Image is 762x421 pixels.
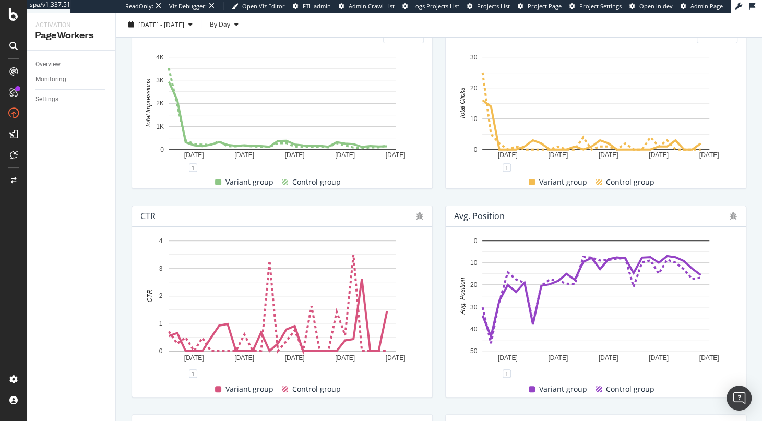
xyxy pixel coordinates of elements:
[470,115,478,122] text: 10
[470,325,478,332] text: 40
[234,151,254,158] text: [DATE]
[159,320,163,327] text: 1
[470,347,478,354] text: 50
[729,212,737,220] div: bug
[639,2,673,10] span: Open in dev
[649,354,669,362] text: [DATE]
[35,74,66,85] div: Monitoring
[156,77,164,84] text: 3K
[225,383,273,395] span: Variant group
[206,17,243,33] button: By Day
[649,151,669,158] text: [DATE]
[470,53,478,61] text: 30
[454,211,505,221] div: Avg. position
[124,17,197,33] button: [DATE] - [DATE]
[160,146,164,153] text: 0
[146,289,153,302] text: CTR
[35,94,108,105] a: Settings
[159,292,163,299] text: 2
[474,146,478,153] text: 0
[156,53,164,61] text: 4K
[402,2,459,10] a: Logs Projects List
[184,354,204,362] text: [DATE]
[467,2,510,10] a: Projects List
[681,2,723,10] a: Admin Page
[579,2,622,10] span: Project Settings
[156,100,164,107] text: 2K
[159,347,163,354] text: 0
[470,84,478,91] text: 20
[470,259,478,266] text: 10
[349,2,395,10] span: Admin Crawl List
[548,151,568,158] text: [DATE]
[35,74,108,85] a: Monitoring
[159,264,163,272] text: 3
[159,237,163,244] text: 4
[140,235,424,374] svg: A chart.
[285,151,305,158] text: [DATE]
[412,2,459,10] span: Logs Projects List
[498,354,518,362] text: [DATE]
[285,354,305,362] text: [DATE]
[459,277,466,314] text: Avg. Position
[454,235,738,374] svg: A chart.
[125,2,153,10] div: ReadOnly:
[206,20,230,29] span: By Day
[335,151,355,158] text: [DATE]
[569,2,622,10] a: Project Settings
[699,151,719,158] text: [DATE]
[140,211,156,221] div: CTR
[145,79,152,128] text: Total Impressions
[539,176,587,188] span: Variant group
[35,30,107,42] div: PageWorkers
[184,151,204,158] text: [DATE]
[35,59,108,70] a: Overview
[415,212,424,220] div: bug
[690,2,723,10] span: Admin Page
[727,386,752,411] div: Open Intercom Messenger
[293,2,331,10] a: FTL admin
[539,383,587,395] span: Variant group
[474,237,478,244] text: 0
[518,2,562,10] a: Project Page
[470,281,478,288] text: 20
[386,354,406,362] text: [DATE]
[629,2,673,10] a: Open in dev
[599,151,618,158] text: [DATE]
[189,369,197,378] div: 1
[138,20,184,29] span: [DATE] - [DATE]
[339,2,395,10] a: Admin Crawl List
[225,176,273,188] span: Variant group
[292,383,341,395] span: Control group
[454,52,738,167] svg: A chart.
[35,94,58,105] div: Settings
[459,87,466,119] text: Total Clicks
[699,354,719,362] text: [DATE]
[335,354,355,362] text: [DATE]
[242,2,285,10] span: Open Viz Editor
[169,2,207,10] div: Viz Debugger:
[35,59,61,70] div: Overview
[599,354,618,362] text: [DATE]
[498,151,518,158] text: [DATE]
[156,123,164,130] text: 1K
[503,163,511,172] div: 1
[503,369,511,378] div: 1
[528,2,562,10] span: Project Page
[292,176,341,188] span: Control group
[232,2,285,10] a: Open Viz Editor
[606,383,654,395] span: Control group
[234,354,254,362] text: [DATE]
[35,21,107,30] div: Activation
[606,176,654,188] span: Control group
[140,52,424,167] svg: A chart.
[189,163,197,172] div: 1
[470,303,478,310] text: 30
[548,354,568,362] text: [DATE]
[303,2,331,10] span: FTL admin
[477,2,510,10] span: Projects List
